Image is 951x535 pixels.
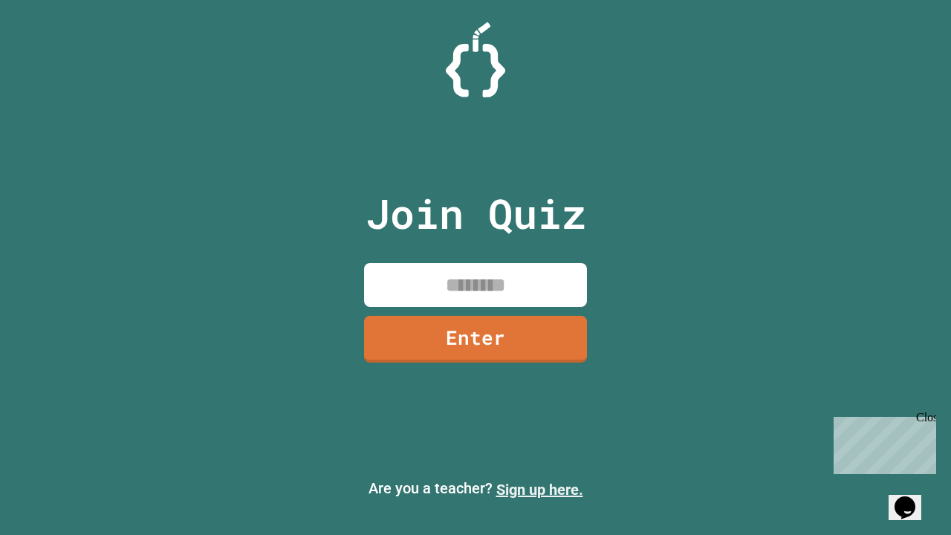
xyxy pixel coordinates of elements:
a: Sign up here. [496,481,583,499]
div: Chat with us now!Close [6,6,103,94]
a: Enter [364,316,587,363]
p: Are you a teacher? [12,477,939,501]
iframe: chat widget [889,476,936,520]
img: Logo.svg [446,22,505,97]
p: Join Quiz [366,183,586,244]
iframe: chat widget [828,411,936,474]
